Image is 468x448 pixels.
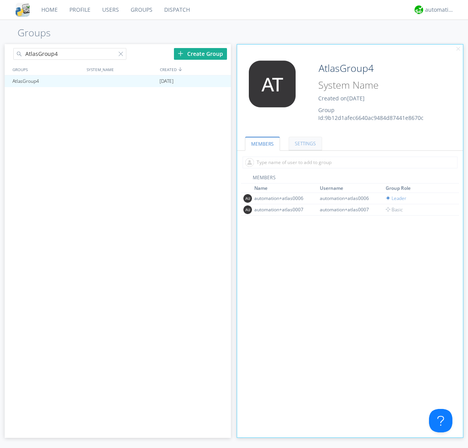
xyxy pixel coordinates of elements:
[243,61,301,107] img: 373638.png
[16,3,30,17] img: cddb5a64eb264b2086981ab96f4c1ba7
[174,48,227,60] div: Create Group
[11,75,83,87] div: AtlasGroup4
[241,174,459,184] div: MEMBERS
[160,75,174,87] span: [DATE]
[85,64,158,75] div: SYSTEM_NAME
[320,195,378,202] div: automation+atlas0006
[13,48,126,60] input: Search groups
[316,78,441,93] input: System Name
[385,184,450,193] th: Toggle SortBy
[243,157,457,168] input: Type name of user to add to group
[158,64,232,75] div: CREATED
[318,95,365,102] span: Created on
[320,206,378,213] div: automation+atlas0007
[318,106,424,121] span: Group Id: 9b12d1afec6640ac9484d87441e8670c
[456,46,461,52] img: cancel.svg
[425,6,454,14] div: automation+atlas
[254,206,313,213] div: automation+atlas0007
[347,95,365,102] span: [DATE]
[386,206,403,213] span: Basic
[254,195,313,202] div: automation+atlas0006
[5,75,231,87] a: AtlasGroup4[DATE]
[319,184,385,193] th: Toggle SortBy
[243,194,252,203] img: 373638.png
[11,64,83,75] div: GROUPS
[386,195,406,202] span: Leader
[415,5,423,14] img: d2d01cd9b4174d08988066c6d424eccd
[316,61,441,76] input: Group Name
[429,409,452,432] iframe: Toggle Customer Support
[245,137,280,151] a: MEMBERS
[243,205,252,214] img: 373638.png
[178,51,183,56] img: plus.svg
[253,184,319,193] th: Toggle SortBy
[289,137,322,150] a: SETTINGS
